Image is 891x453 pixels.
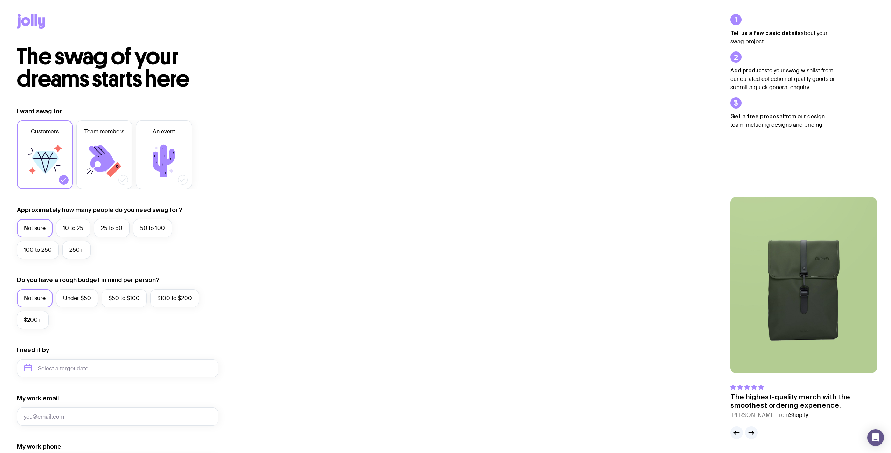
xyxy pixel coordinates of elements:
[17,289,53,307] label: Not sure
[730,393,877,410] p: The highest-quality merch with the smoothest ordering experience.
[94,219,130,237] label: 25 to 50
[17,241,59,259] label: 100 to 250
[17,276,160,284] label: Do you have a rough budget in mind per person?
[17,43,189,93] span: The swag of your dreams starts here
[17,219,53,237] label: Not sure
[133,219,172,237] label: 50 to 100
[17,311,49,329] label: $200+
[17,359,218,377] input: Select a target date
[730,30,801,36] strong: Tell us a few basic details
[153,127,175,136] span: An event
[84,127,124,136] span: Team members
[56,289,98,307] label: Under $50
[867,429,884,446] div: Open Intercom Messenger
[56,219,90,237] label: 10 to 25
[17,346,49,354] label: I need it by
[17,394,59,403] label: My work email
[17,206,182,214] label: Approximately how many people do you need swag for?
[789,411,808,419] span: Shopify
[102,289,147,307] label: $50 to $100
[730,411,877,419] cite: [PERSON_NAME] from
[730,112,835,129] p: from our design team, including designs and pricing.
[150,289,199,307] label: $100 to $200
[31,127,59,136] span: Customers
[730,113,784,119] strong: Get a free proposal
[62,241,91,259] label: 250+
[730,67,767,74] strong: Add products
[17,407,218,426] input: you@email.com
[730,29,835,46] p: about your swag project.
[17,442,61,451] label: My work phone
[17,107,62,116] label: I want swag for
[730,66,835,92] p: to your swag wishlist from our curated collection of quality goods or submit a quick general enqu...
